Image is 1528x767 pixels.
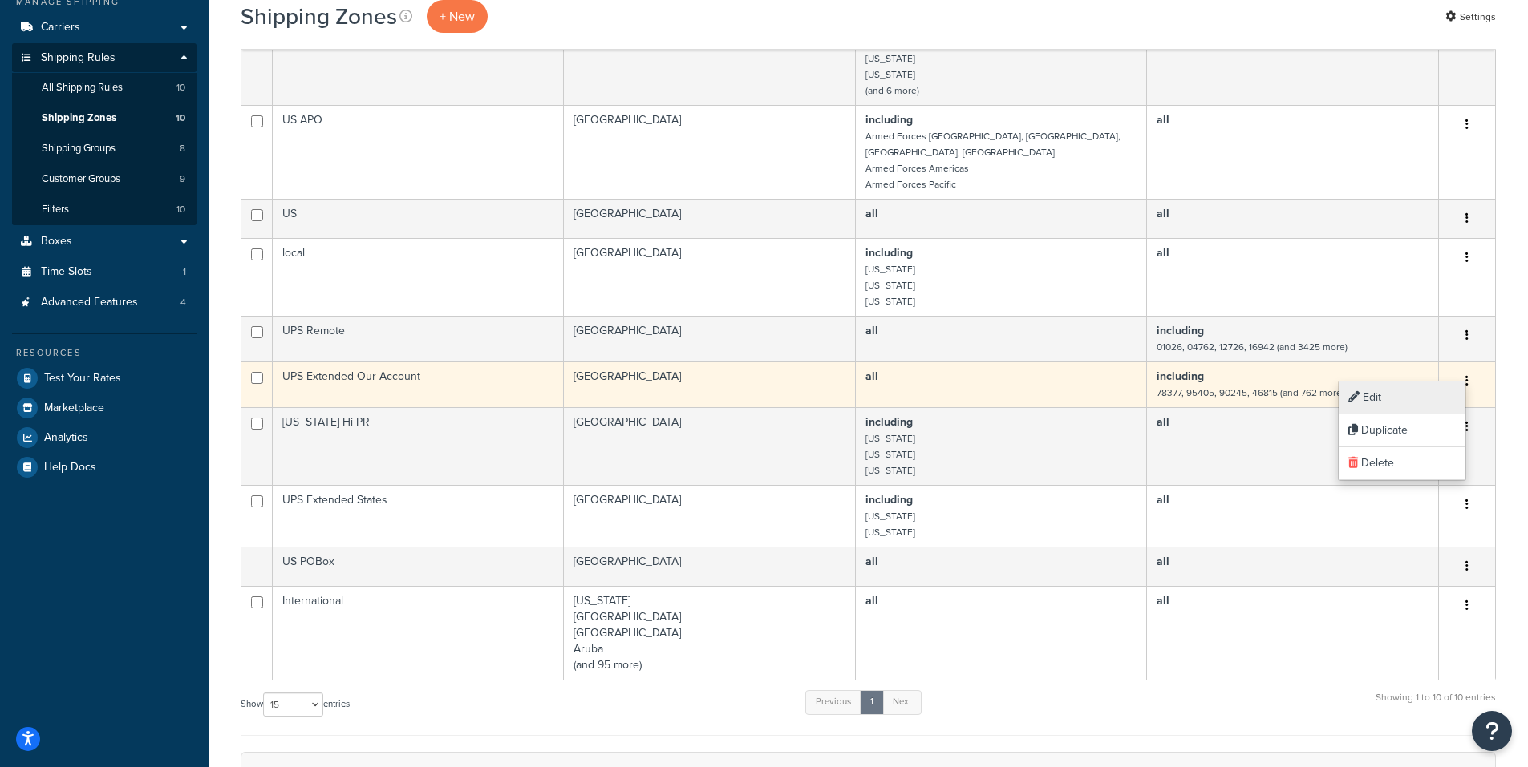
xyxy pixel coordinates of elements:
[564,586,856,680] td: [US_STATE] [GEOGRAPHIC_DATA] [GEOGRAPHIC_DATA] Aruba (and 95 more)
[44,461,96,474] span: Help Docs
[860,690,884,714] a: 1
[564,361,856,407] td: [GEOGRAPHIC_DATA]
[273,199,564,238] td: US
[44,402,104,415] span: Marketplace
[1339,447,1465,480] a: Delete
[564,105,856,199] td: [GEOGRAPHIC_DATA]
[1157,111,1169,128] b: all
[865,111,913,128] b: including
[865,414,913,430] b: including
[273,238,564,316] td: local
[865,553,878,570] b: all
[1157,322,1204,339] b: including
[273,485,564,547] td: UPS Extended States
[865,161,969,176] small: Armed Forces Americas
[12,227,197,256] li: Boxes
[12,103,197,133] li: Shipping Zones
[865,491,913,508] b: including
[12,257,197,287] a: Time Slots 1
[41,51,116,65] span: Shipping Rules
[176,203,185,216] span: 10
[41,235,72,248] span: Boxes
[1157,414,1169,430] b: all
[12,394,197,422] a: Marketplace
[564,199,856,238] td: [GEOGRAPHIC_DATA]
[12,73,197,103] li: All Shipping Rules
[273,316,564,361] td: UPS Remote
[865,244,913,261] b: including
[1472,711,1512,751] button: Open Resource Center
[865,294,915,309] small: [US_STATE]
[1157,244,1169,261] b: all
[1157,368,1204,385] b: including
[1339,381,1465,414] a: Edit
[241,692,350,717] label: Show entries
[273,361,564,407] td: UPS Extended Our Account
[865,592,878,609] b: all
[865,322,878,339] b: all
[180,172,185,186] span: 9
[12,288,197,317] li: Advanced Features
[1157,386,1344,400] small: 78377, 95405, 90245, 46815 (and 762 more)
[865,205,878,222] b: all
[12,13,197,42] a: Carriers
[865,67,915,82] small: [US_STATE]
[1376,688,1496,723] div: Showing 1 to 10 of 10 entries
[273,105,564,199] td: US APO
[805,690,861,714] a: Previous
[241,1,397,32] h1: Shipping Zones
[865,83,919,98] small: (and 6 more)
[44,372,121,386] span: Test Your Rates
[865,525,915,539] small: [US_STATE]
[865,278,915,293] small: [US_STATE]
[41,21,80,34] span: Carriers
[12,43,197,73] a: Shipping Rules
[42,81,123,95] span: All Shipping Rules
[12,453,197,482] a: Help Docs
[865,463,915,478] small: [US_STATE]
[12,43,197,226] li: Shipping Rules
[12,134,197,163] li: Shipping Groups
[1157,205,1169,222] b: all
[273,547,564,586] td: US POBox
[865,51,915,66] small: [US_STATE]
[865,431,915,446] small: [US_STATE]
[12,195,197,224] a: Filters 10
[12,423,197,452] a: Analytics
[865,447,915,462] small: [US_STATE]
[564,547,856,586] td: [GEOGRAPHIC_DATA]
[12,164,197,194] a: Customer Groups 9
[564,407,856,485] td: [GEOGRAPHIC_DATA]
[12,73,197,103] a: All Shipping Rules 10
[865,368,878,385] b: all
[1157,340,1348,354] small: 01026, 04762, 12726, 16942 (and 3425 more)
[440,7,475,26] span: + New
[176,81,185,95] span: 10
[42,111,116,125] span: Shipping Zones
[12,288,197,317] a: Advanced Features 4
[865,129,1121,159] small: Armed Forces [GEOGRAPHIC_DATA], [GEOGRAPHIC_DATA], [GEOGRAPHIC_DATA], [GEOGRAPHIC_DATA]
[12,346,197,360] div: Resources
[1157,491,1169,508] b: all
[865,177,956,192] small: Armed Forces Pacific
[12,257,197,287] li: Time Slots
[263,692,323,717] select: Showentries
[12,164,197,194] li: Customer Groups
[1157,592,1169,609] b: all
[12,103,197,133] a: Shipping Zones 10
[865,509,915,523] small: [US_STATE]
[1339,414,1465,447] a: Duplicate
[41,296,138,309] span: Advanced Features
[273,586,564,680] td: International
[564,238,856,316] td: [GEOGRAPHIC_DATA]
[12,195,197,224] li: Filters
[176,111,185,125] span: 10
[180,296,186,309] span: 4
[12,364,197,393] a: Test Your Rates
[273,407,564,485] td: [US_STATE] Hi PR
